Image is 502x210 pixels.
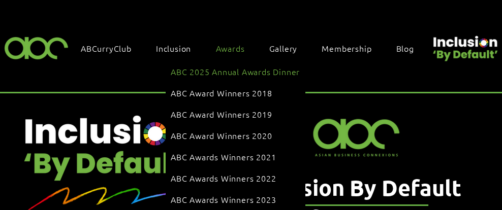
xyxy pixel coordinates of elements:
[151,38,206,59] div: Inclusion
[307,113,405,161] img: ABC-Logo-Blank-Background-01-01-2.png
[156,43,191,54] span: Inclusion
[269,43,298,54] span: Gallery
[76,38,429,59] nav: Site
[171,130,272,141] span: ABC Award Winners 2020
[171,151,276,162] span: ABC Awards Winners 2021
[171,83,300,102] a: ABC Award Winners 2018
[171,190,300,209] a: ABC Awards Winners 2023
[171,104,300,124] a: ABC Award Winners 2019
[171,168,300,188] a: ABC Awards Winners 2022
[81,43,132,54] span: ABCurryClub
[215,43,244,54] span: Awards
[171,87,272,98] span: ABC Award Winners 2018
[396,43,414,54] span: Blog
[171,172,276,184] span: ABC Awards Winners 2022
[171,126,300,145] a: ABC Award Winners 2020
[264,38,313,59] a: Gallery
[171,109,272,120] span: ABC Award Winners 2019
[322,43,371,54] span: Membership
[429,27,499,62] img: Untitled design (22).png
[171,62,300,81] a: ABC 2025 Annual Awards Dinner
[391,38,429,59] a: Blog
[210,38,260,59] div: Awards
[171,147,300,166] a: ABC Awards Winners 2021
[171,194,276,205] span: ABC Awards Winners 2023
[2,32,72,62] img: ABC-Logo-Blank-Background-01-01-2.png
[171,66,300,77] span: ABC 2025 Annual Awards Dinner
[76,38,147,59] a: ABCurryClub
[317,38,387,59] a: Membership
